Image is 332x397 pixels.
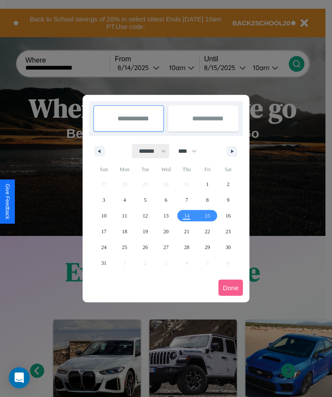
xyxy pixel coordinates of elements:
span: 11 [122,208,127,224]
span: 31 [101,255,107,271]
button: 27 [156,239,176,255]
span: 3 [103,192,105,208]
button: 10 [93,208,114,224]
button: 28 [176,239,197,255]
span: 2 [227,176,229,192]
span: Sat [218,162,239,176]
span: Tue [135,162,156,176]
button: 2 [218,176,239,192]
span: 16 [225,208,231,224]
span: 14 [184,208,189,224]
button: 19 [135,224,156,239]
button: 5 [135,192,156,208]
button: 14 [176,208,197,224]
span: Wed [156,162,176,176]
button: 9 [218,192,239,208]
span: 6 [165,192,167,208]
span: 30 [225,239,231,255]
button: 20 [156,224,176,239]
button: 4 [114,192,135,208]
span: Sun [93,162,114,176]
button: 3 [93,192,114,208]
button: 17 [93,224,114,239]
span: 7 [185,192,188,208]
span: 18 [122,224,127,239]
span: 26 [143,239,148,255]
span: 15 [205,208,210,224]
span: 8 [206,192,209,208]
span: 12 [143,208,148,224]
span: 9 [227,192,229,208]
span: Mon [114,162,135,176]
span: 10 [101,208,107,224]
span: 22 [205,224,210,239]
button: 13 [156,208,176,224]
span: Thu [176,162,197,176]
button: 11 [114,208,135,224]
button: 30 [218,239,239,255]
span: Fri [197,162,218,176]
button: 8 [197,192,218,208]
button: 12 [135,208,156,224]
span: 4 [123,192,126,208]
button: 6 [156,192,176,208]
button: 21 [176,224,197,239]
span: 28 [184,239,189,255]
span: 24 [101,239,107,255]
span: 13 [163,208,169,224]
button: 26 [135,239,156,255]
button: 1 [197,176,218,192]
div: Open Intercom Messenger [9,367,30,388]
button: 25 [114,239,135,255]
span: 29 [205,239,210,255]
button: 15 [197,208,218,224]
span: 20 [163,224,169,239]
span: 1 [206,176,209,192]
button: 31 [93,255,114,271]
span: 23 [225,224,231,239]
button: 23 [218,224,239,239]
span: 27 [163,239,169,255]
button: 16 [218,208,239,224]
button: 18 [114,224,135,239]
span: 25 [122,239,127,255]
span: 5 [144,192,147,208]
div: Give Feedback [4,184,10,219]
span: 19 [143,224,148,239]
span: 17 [101,224,107,239]
button: 29 [197,239,218,255]
button: 22 [197,224,218,239]
button: 7 [176,192,197,208]
button: 24 [93,239,114,255]
span: 21 [184,224,189,239]
button: Done [218,280,243,296]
